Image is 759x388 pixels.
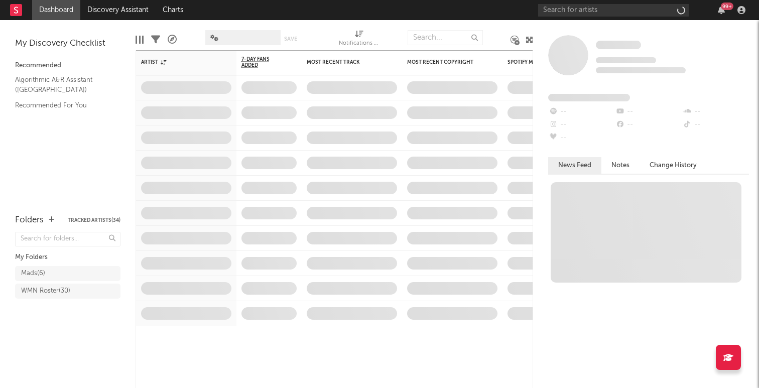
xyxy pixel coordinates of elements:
[151,25,160,54] div: Filters
[15,232,120,246] input: Search for folders...
[548,118,615,132] div: --
[15,214,44,226] div: Folders
[15,266,120,281] a: Mads(6)
[15,100,110,111] a: Recommended For You
[339,25,379,54] div: Notifications (Artist)
[596,57,656,63] span: Tracking Since: [DATE]
[596,40,641,50] a: Some Artist
[718,6,725,14] button: 99+
[548,94,630,101] span: Fans Added by Platform
[15,60,120,72] div: Recommended
[407,59,482,65] div: Most Recent Copyright
[408,30,483,45] input: Search...
[721,3,733,10] div: 99 +
[508,59,583,65] div: Spotify Monthly Listeners
[548,105,615,118] div: --
[15,284,120,299] a: WMN Roster(30)
[601,157,640,174] button: Notes
[141,59,216,65] div: Artist
[15,74,110,95] a: Algorithmic A&R Assistant ([GEOGRAPHIC_DATA])
[640,157,707,174] button: Change History
[284,36,297,42] button: Save
[596,67,686,73] span: 0 fans last week
[21,285,70,297] div: WMN Roster ( 30 )
[68,218,120,223] button: Tracked Artists(34)
[15,251,120,264] div: My Folders
[548,157,601,174] button: News Feed
[15,38,120,50] div: My Discovery Checklist
[136,25,144,54] div: Edit Columns
[241,56,282,68] span: 7-Day Fans Added
[21,268,45,280] div: Mads ( 6 )
[682,118,749,132] div: --
[548,132,615,145] div: --
[596,41,641,49] span: Some Artist
[307,59,382,65] div: Most Recent Track
[538,4,689,17] input: Search for artists
[168,25,177,54] div: A&R Pipeline
[615,105,682,118] div: --
[615,118,682,132] div: --
[339,38,379,50] div: Notifications (Artist)
[682,105,749,118] div: --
